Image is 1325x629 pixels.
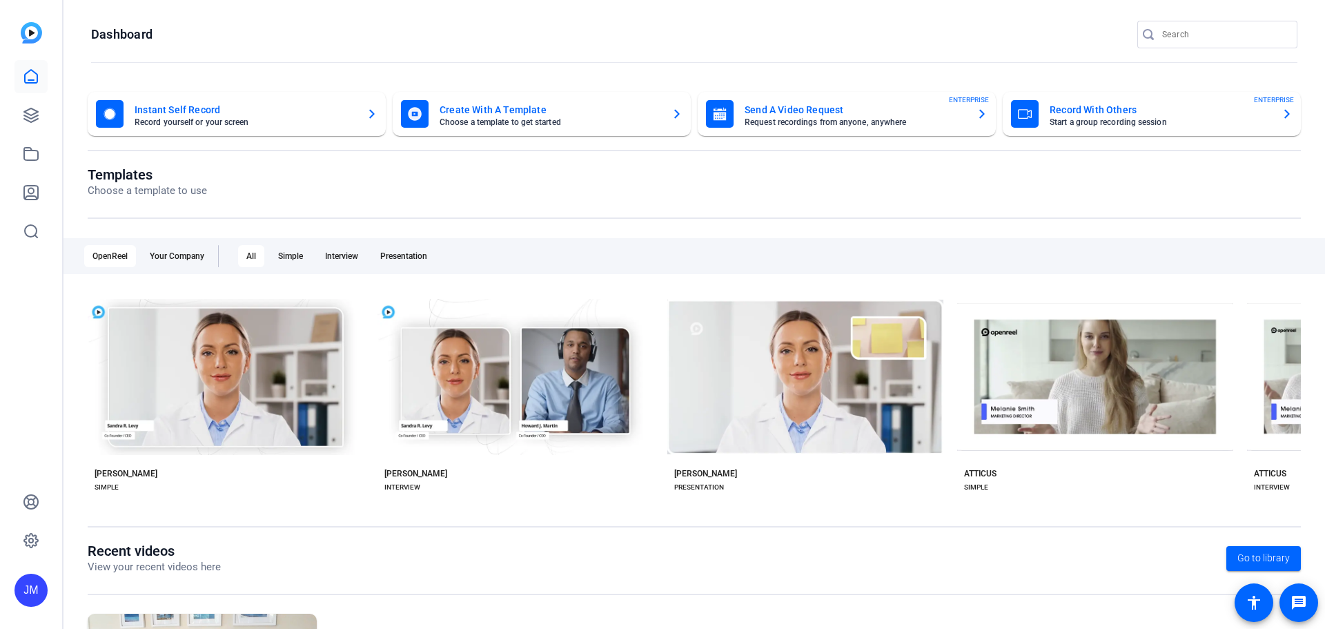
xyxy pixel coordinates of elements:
div: [PERSON_NAME] [674,468,737,479]
p: Choose a template to use [88,183,207,199]
mat-card-title: Create With A Template [440,101,660,118]
div: SIMPLE [964,482,988,493]
mat-card-subtitle: Request recordings from anyone, anywhere [745,118,965,126]
div: SIMPLE [95,482,119,493]
div: Presentation [372,245,435,267]
img: blue-gradient.svg [21,22,42,43]
div: JM [14,574,48,607]
button: Instant Self RecordRecord yourself or your screen [88,92,386,136]
div: Interview [317,245,366,267]
div: [PERSON_NAME] [384,468,447,479]
span: ENTERPRISE [1254,95,1294,105]
h1: Recent videos [88,543,221,559]
div: All [238,245,264,267]
div: OpenReel [84,245,136,267]
div: [PERSON_NAME] [95,468,157,479]
mat-card-subtitle: Choose a template to get started [440,118,660,126]
button: Send A Video RequestRequest recordings from anyone, anywhereENTERPRISE [698,92,996,136]
input: Search [1162,26,1286,43]
mat-card-subtitle: Record yourself or your screen [135,118,355,126]
mat-icon: message [1290,594,1307,611]
mat-card-title: Record With Others [1050,101,1270,118]
div: INTERVIEW [1254,482,1290,493]
div: Simple [270,245,311,267]
mat-card-title: Instant Self Record [135,101,355,118]
span: ENTERPRISE [949,95,989,105]
div: Your Company [141,245,213,267]
button: Create With A TemplateChoose a template to get started [393,92,691,136]
div: PRESENTATION [674,482,724,493]
h1: Templates [88,166,207,183]
button: Record With OthersStart a group recording sessionENTERPRISE [1003,92,1301,136]
h1: Dashboard [91,26,153,43]
div: ATTICUS [964,468,997,479]
span: Go to library [1237,551,1290,565]
div: INTERVIEW [384,482,420,493]
div: ATTICUS [1254,468,1286,479]
a: Go to library [1226,546,1301,571]
mat-icon: accessibility [1246,594,1262,611]
mat-card-subtitle: Start a group recording session [1050,118,1270,126]
p: View your recent videos here [88,559,221,575]
mat-card-title: Send A Video Request [745,101,965,118]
